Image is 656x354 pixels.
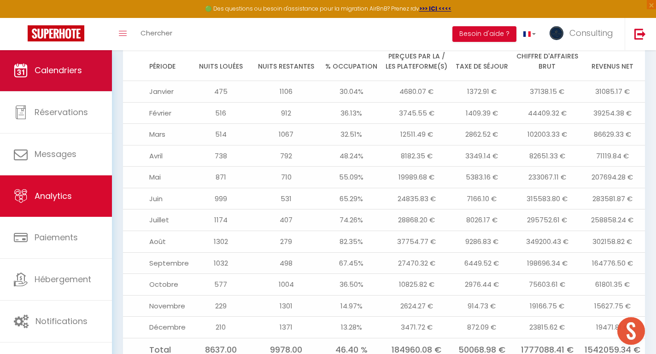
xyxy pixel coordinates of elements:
span: Consulting [569,27,613,39]
th: Nuits restantes [253,32,319,81]
td: 871 [188,167,254,188]
td: 39254.38 € [580,102,645,124]
td: 14.97% [319,295,384,317]
img: Super Booking [28,25,84,41]
td: 13.28% [319,317,384,338]
td: 15627.75 € [580,295,645,317]
td: 710 [253,167,319,188]
td: 1106 [253,81,319,103]
td: 102003.33 € [515,124,580,145]
td: 31085.17 € [580,81,645,103]
td: 82651.33 € [515,145,580,167]
td: 514 [188,124,254,145]
td: 7166.10 € [449,188,515,209]
td: 61801.35 € [580,274,645,296]
td: 24835.83 € [384,188,450,209]
td: 2976.44 € [449,274,515,296]
td: Mars [123,124,188,145]
td: 36.50% [319,274,384,296]
td: 210 [188,317,254,338]
td: 792 [253,145,319,167]
span: Analytics [35,190,72,202]
td: 1301 [253,295,319,317]
td: 2624.27 € [384,295,450,317]
td: 1371 [253,317,319,338]
a: ... Consulting [543,18,625,50]
td: 6449.52 € [449,252,515,274]
td: 30.04% [319,81,384,103]
a: >>> ICI <<<< [419,5,451,12]
td: 27470.32 € [384,252,450,274]
td: 8182.35 € [384,145,450,167]
td: 207694.28 € [580,167,645,188]
td: Août [123,231,188,252]
td: 19471.81 € [580,317,645,338]
div: Ouvrir le chat [617,317,645,345]
td: 55.09% [319,167,384,188]
td: 1302 [188,231,254,252]
td: Octobre [123,274,188,296]
td: 44409.32 € [515,102,580,124]
td: Mai [123,167,188,188]
button: Besoin d'aide ? [452,26,516,42]
td: 229 [188,295,254,317]
td: 74.26% [319,209,384,231]
td: 19989.68 € [384,167,450,188]
th: Période [123,32,188,81]
img: logout [634,28,646,40]
td: 531 [253,188,319,209]
td: 36.13% [319,102,384,124]
td: 3471.72 € [384,317,450,338]
td: 23815.62 € [515,317,580,338]
td: 283581.87 € [580,188,645,209]
td: 9286.83 € [449,231,515,252]
td: Septembre [123,252,188,274]
span: Calendriers [35,64,82,76]
td: 912 [253,102,319,124]
td: 65.29% [319,188,384,209]
span: Messages [35,148,76,160]
td: 12511.49 € [384,124,450,145]
td: 1174 [188,209,254,231]
td: 914.73 € [449,295,515,317]
td: 71119.84 € [580,145,645,167]
td: 37138.15 € [515,81,580,103]
td: 407 [253,209,319,231]
td: 1032 [188,252,254,274]
span: Réservations [35,106,88,118]
td: 872.09 € [449,317,515,338]
td: 1067 [253,124,319,145]
td: 32.51% [319,124,384,145]
td: 3745.55 € [384,102,450,124]
td: 67.45% [319,252,384,274]
td: 295752.61 € [515,209,580,231]
td: Novembre [123,295,188,317]
span: Hébergement [35,273,91,285]
img: ... [550,26,563,40]
td: 2862.52 € [449,124,515,145]
span: Notifications [35,315,88,327]
td: 349200.43 € [515,231,580,252]
th: % Occupation [319,32,384,81]
td: 19166.75 € [515,295,580,317]
td: 82.35% [319,231,384,252]
td: 75603.61 € [515,274,580,296]
th: Chiffre d'affaires brut [515,32,580,81]
th: Revenus net [580,32,645,81]
td: Juillet [123,209,188,231]
td: 1409.39 € [449,102,515,124]
td: 475 [188,81,254,103]
td: 164776.50 € [580,252,645,274]
td: 86629.33 € [580,124,645,145]
td: 233067.11 € [515,167,580,188]
td: 1372.91 € [449,81,515,103]
td: 8026.17 € [449,209,515,231]
a: Chercher [134,18,179,50]
td: 5383.16 € [449,167,515,188]
td: Janvier [123,81,188,103]
td: 37754.77 € [384,231,450,252]
td: Juin [123,188,188,209]
td: 48.24% [319,145,384,167]
td: 999 [188,188,254,209]
td: 315583.80 € [515,188,580,209]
